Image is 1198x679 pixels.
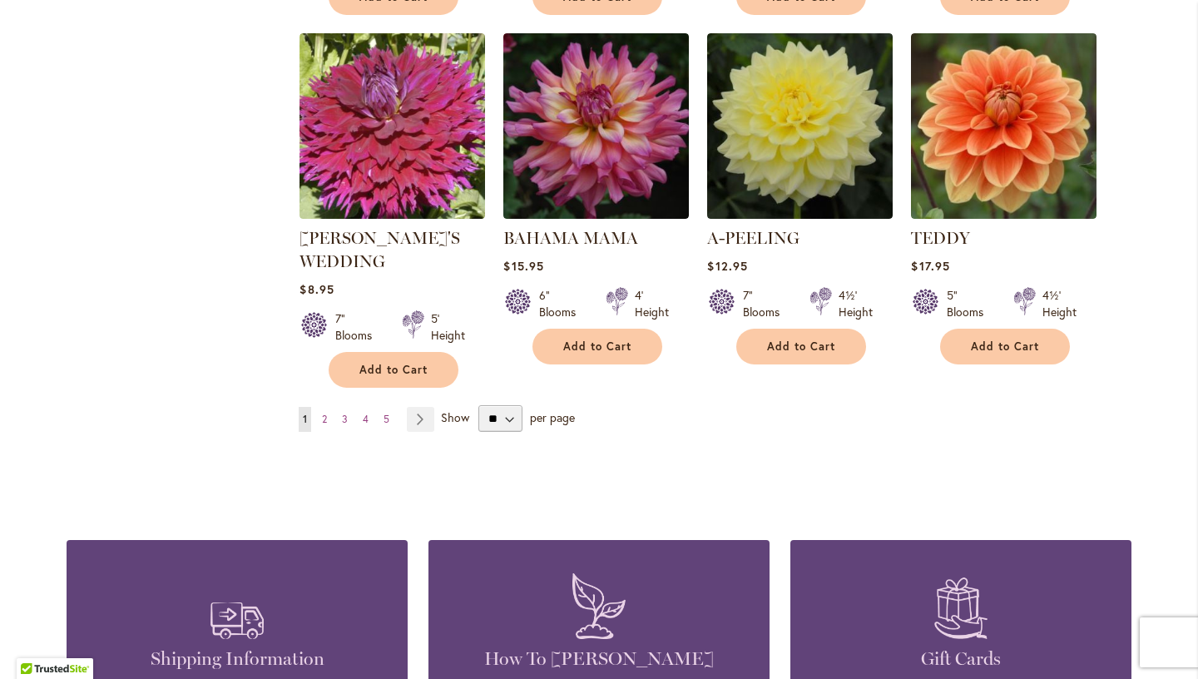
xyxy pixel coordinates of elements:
[539,287,586,320] div: 6" Blooms
[363,413,369,425] span: 4
[767,339,835,354] span: Add to Cart
[453,647,745,671] h4: How To [PERSON_NAME]
[431,310,465,344] div: 5' Height
[299,228,460,271] a: [PERSON_NAME]'S WEDDING
[815,647,1106,671] h4: Gift Cards
[911,258,949,274] span: $17.95
[329,352,458,388] button: Add to Cart
[743,287,790,320] div: 7" Blooms
[707,206,893,222] a: A-Peeling
[299,33,485,219] img: Jennifer's Wedding
[379,407,394,432] a: 5
[911,33,1097,219] img: Teddy
[911,228,970,248] a: TEDDY
[299,206,485,222] a: Jennifer's Wedding
[335,310,382,344] div: 7" Blooms
[530,409,575,425] span: per page
[338,407,352,432] a: 3
[303,413,307,425] span: 1
[707,228,799,248] a: A-PEELING
[503,228,638,248] a: BAHAMA MAMA
[707,33,893,219] img: A-Peeling
[441,409,469,425] span: Show
[736,329,866,364] button: Add to Cart
[503,206,689,222] a: Bahama Mama
[563,339,631,354] span: Add to Cart
[503,33,689,219] img: Bahama Mama
[940,329,1070,364] button: Add to Cart
[384,413,389,425] span: 5
[342,413,348,425] span: 3
[911,206,1097,222] a: Teddy
[635,287,669,320] div: 4' Height
[532,329,662,364] button: Add to Cart
[503,258,543,274] span: $15.95
[1042,287,1077,320] div: 4½' Height
[707,258,747,274] span: $12.95
[947,287,993,320] div: 5" Blooms
[318,407,331,432] a: 2
[12,620,59,667] iframe: Launch Accessibility Center
[839,287,873,320] div: 4½' Height
[92,647,383,671] h4: Shipping Information
[299,281,334,297] span: $8.95
[359,407,373,432] a: 4
[322,413,327,425] span: 2
[359,363,428,377] span: Add to Cart
[971,339,1039,354] span: Add to Cart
